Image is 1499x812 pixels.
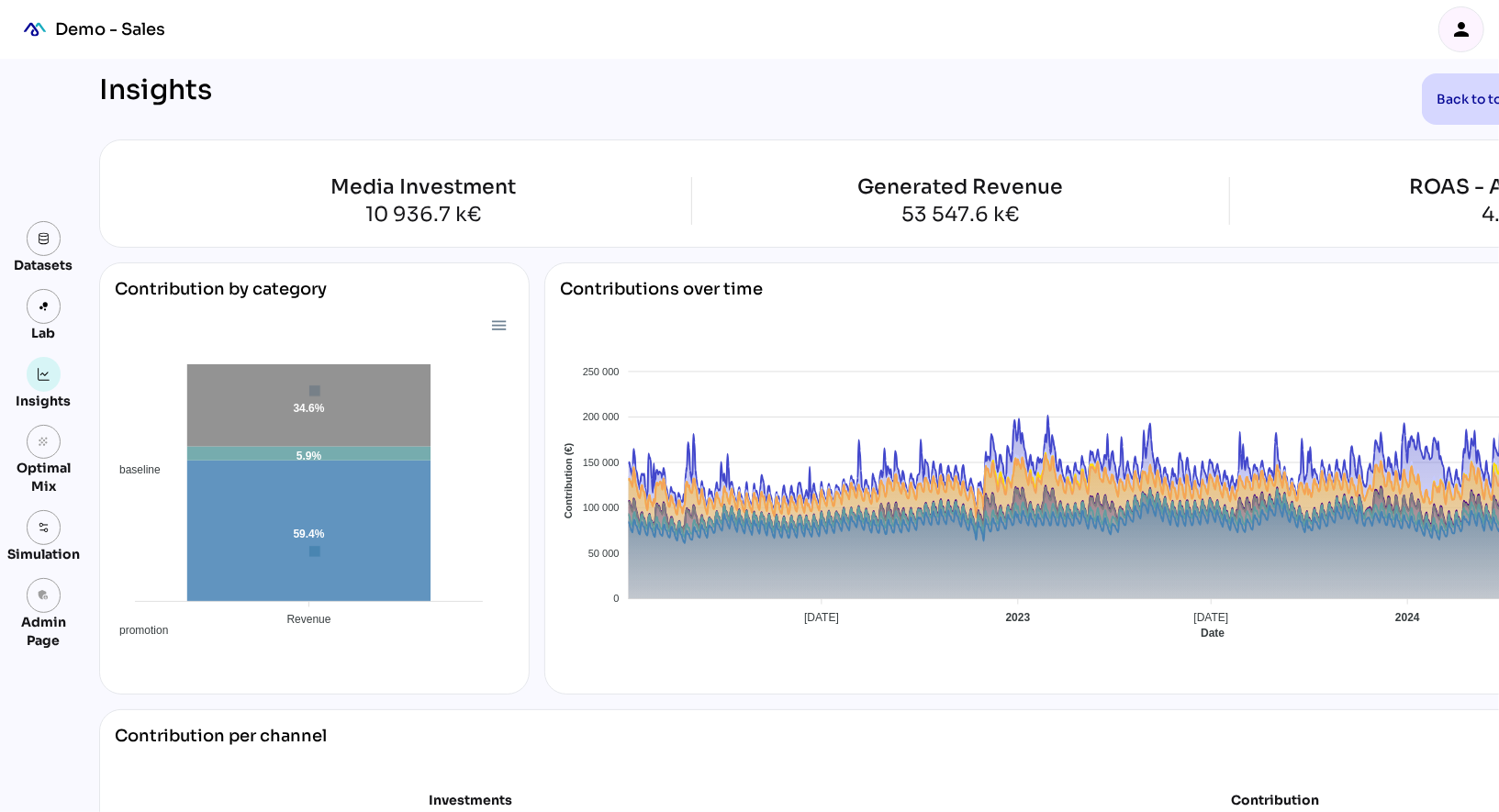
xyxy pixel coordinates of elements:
[55,18,165,40] div: Demo - Sales
[38,232,50,245] img: data.svg
[583,411,620,422] tspan: 200 000
[588,548,620,559] tspan: 50 000
[106,463,161,476] span: baseline
[106,624,168,637] span: promotion
[24,324,64,342] div: Lab
[1194,611,1229,624] tspan: [DATE]
[560,278,763,329] div: Contributions over time
[1202,627,1225,640] text: Date
[38,521,50,534] img: settings.svg
[583,457,620,468] tspan: 150 000
[38,436,50,449] i: grain
[1450,18,1472,40] i: person
[7,613,80,650] div: Admin Page
[7,459,80,495] div: Optimal Mix
[1006,611,1031,624] tspan: 2023
[286,614,330,627] tspan: Revenue
[490,317,506,332] div: Menu
[804,611,839,624] tspan: [DATE]
[99,73,212,125] div: Insights
[38,368,50,381] img: graph.svg
[1395,611,1420,624] tspan: 2024
[583,502,620,513] tspan: 100 000
[155,177,692,197] div: Media Investment
[564,443,575,519] text: Contribution (€)
[15,256,73,274] div: Datasets
[155,205,692,225] div: 10 936.7 k€
[115,725,327,776] div: Contribution per channel
[17,392,72,410] div: Insights
[858,205,1064,225] div: 53 547.6 k€
[38,300,50,313] img: lab.svg
[614,593,620,604] tspan: 0
[7,545,80,563] div: Simulation
[38,589,50,602] i: admin_panel_settings
[15,9,55,50] div: mediaROI
[858,177,1064,197] div: Generated Revenue
[583,366,620,377] tspan: 250 000
[115,278,514,315] div: Contribution by category
[115,791,827,809] div: Investments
